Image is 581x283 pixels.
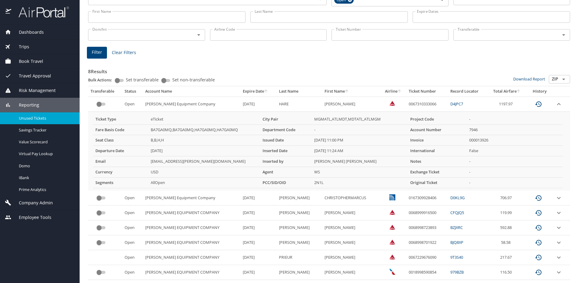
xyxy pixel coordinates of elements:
span: Filter [92,49,102,56]
td: False [467,146,563,156]
span: Unused Tickets [19,115,72,121]
a: 979BZB [450,269,464,275]
button: expand row [555,269,562,276]
button: expand row [555,101,562,108]
td: [DATE] [240,97,277,111]
th: Total Airfare [488,86,527,97]
td: [PERSON_NAME] EQUIPMENT COMPANY [143,220,240,235]
td: [PERSON_NAME] Equipment Company [143,97,240,111]
span: Domo [19,163,72,169]
td: 217.67 [488,250,527,265]
button: sort [517,90,521,94]
span: Trips [11,43,29,50]
img: Delta Airlines [389,254,395,260]
th: History [527,86,553,97]
img: icon-airportal.png [5,6,12,18]
td: [PERSON_NAME] EQUIPMENT COMPANY [143,235,240,250]
span: Risk Management [11,87,56,94]
button: sort [264,90,268,94]
td: [EMAIL_ADDRESS][PERSON_NAME][DOMAIN_NAME] [148,156,260,167]
table: more info about unused tickets [93,114,563,188]
th: International [408,146,467,156]
td: [PERSON_NAME] [322,97,380,111]
td: [PERSON_NAME] EQUIPMENT COMPANY [143,250,240,265]
span: Virtual Pay Lookup [19,151,72,157]
td: [PERSON_NAME] [322,220,380,235]
td: [PERSON_NAME] [322,206,380,220]
img: Delta Airlines [389,224,395,230]
button: expand row [555,209,562,217]
td: [PERSON_NAME] [322,235,380,250]
td: [DATE] [240,235,277,250]
button: sort [397,90,402,94]
th: Original Ticket [408,178,467,188]
th: Issued Date [260,135,312,146]
a: BJQ8XP [450,240,463,245]
td: 2N1L [312,178,408,188]
span: Company Admin [11,199,53,206]
span: Employee Tools [11,214,51,221]
td: [PERSON_NAME] [PERSON_NAME] [312,156,408,167]
th: Status [122,86,143,97]
td: [DATE] 11:24 AM [312,146,408,156]
td: [PERSON_NAME] EQUIPMENT COMPANY [143,265,240,280]
th: Department Code [260,124,312,135]
td: 7946 [467,124,563,135]
a: 9T3S40 [450,254,463,260]
td: PRIEUR [277,250,322,265]
td: USD [148,167,260,178]
td: Open [122,97,143,111]
td: [DATE] [240,220,277,235]
td: 0068998723893 [406,220,448,235]
img: United Airlines [389,194,395,200]
th: Notes [408,156,467,167]
td: [DATE] 11:00 PM [312,135,408,146]
td: eTicket [148,114,260,124]
img: Delta Airlines [389,209,395,215]
td: [PERSON_NAME] [277,220,322,235]
th: Inserted Date [260,146,312,156]
td: 0018998590854 [406,265,448,280]
button: expand row [555,224,562,231]
button: Open [559,75,568,84]
td: Open [122,235,143,250]
td: 0067229676090 [406,250,448,265]
th: Agent [260,167,312,178]
span: IBank [19,175,72,181]
td: Open [122,220,143,235]
th: Invoice [408,135,467,146]
img: American Airlines [389,269,395,275]
td: [DATE] [148,146,260,156]
td: CHRISTOPHERMARCUS [322,191,380,206]
td: B,B,H,H [148,135,260,146]
td: Open [122,191,143,206]
th: Email [93,156,148,167]
td: WS [312,167,408,178]
td: - [467,178,563,188]
th: Account Number [408,124,467,135]
button: Clear Filters [109,47,139,58]
a: D0KL9G [450,195,465,200]
button: Open [559,31,568,39]
span: Reporting [11,102,39,108]
span: Prime Analytics [19,187,72,193]
span: Clear Filters [112,49,136,56]
td: 0167309928406 [406,191,448,206]
td: 119.99 [488,206,527,220]
th: Currency [93,167,148,178]
th: Ticket Number [406,86,448,97]
th: Account Name [143,86,240,97]
button: expand row [555,194,562,202]
button: sort [345,90,349,94]
td: [PERSON_NAME] Equipment Company [143,191,240,206]
th: Expire Date [240,86,277,97]
span: Savings Tracker [19,127,72,133]
td: 706.97 [488,191,527,206]
button: Open [194,31,203,39]
td: 0067310333066 [406,97,448,111]
th: City Pair [260,114,312,124]
td: [PERSON_NAME] [277,265,322,280]
th: PCC/SID/OID [260,178,312,188]
td: - [467,114,563,124]
td: [PERSON_NAME] [277,206,322,220]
